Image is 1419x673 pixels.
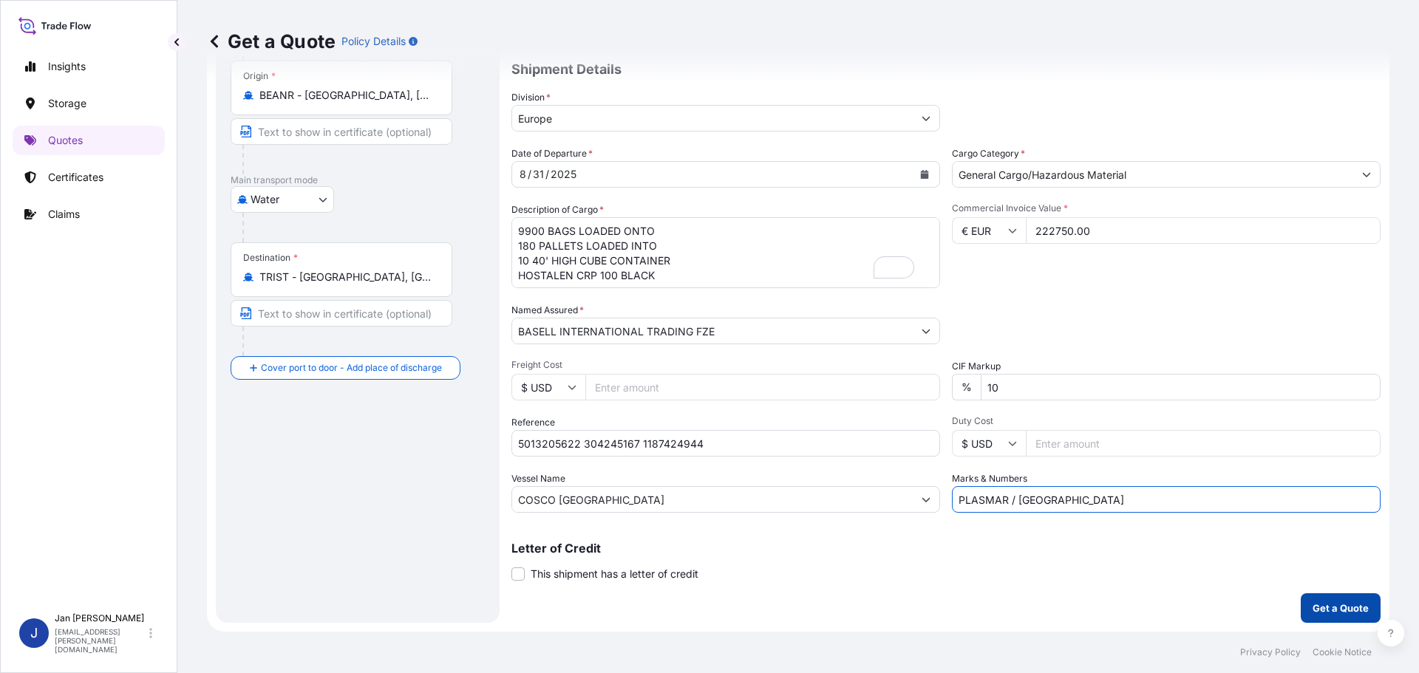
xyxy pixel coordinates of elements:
[913,486,939,513] button: Show suggestions
[531,165,545,183] div: day,
[545,165,549,183] div: /
[952,471,1027,486] label: Marks & Numbers
[952,202,1381,214] span: Commercial Invoice Value
[231,300,452,327] input: Text to appear on certificate
[511,359,940,371] span: Freight Cost
[1313,646,1372,658] a: Cookie Notice
[251,192,279,207] span: Water
[952,486,1381,513] input: Number1, number2,...
[13,199,165,229] a: Claims
[511,90,551,105] label: Division
[981,374,1381,400] input: Enter percentage
[511,471,565,486] label: Vessel Name
[913,105,939,131] button: Show suggestions
[511,303,584,318] label: Named Assured
[952,359,1001,374] label: CIF Markup
[48,96,86,111] p: Storage
[341,34,406,49] p: Policy Details
[512,486,913,513] input: Type to search vessel name or IMO
[259,270,434,284] input: Destination
[261,361,442,375] span: Cover port to door - Add place of discharge
[13,126,165,155] a: Quotes
[1026,430,1381,457] input: Enter amount
[231,118,452,145] input: Text to appear on certificate
[1301,593,1381,623] button: Get a Quote
[953,161,1353,188] input: Select a commodity type
[259,88,434,103] input: Origin
[48,59,86,74] p: Insights
[518,165,528,183] div: month,
[243,252,298,264] div: Destination
[231,186,334,213] button: Select transport
[231,356,460,380] button: Cover port to door - Add place of discharge
[13,89,165,118] a: Storage
[1353,161,1380,188] button: Show suggestions
[511,202,604,217] label: Description of Cargo
[30,626,38,640] span: J
[531,567,698,581] span: This shipment has a letter of credit
[1313,601,1369,615] p: Get a Quote
[511,146,593,161] span: Date of Departure
[952,415,1381,427] span: Duty Cost
[549,165,578,183] div: year,
[13,52,165,81] a: Insights
[13,163,165,192] a: Certificates
[511,217,940,288] textarea: To enrich screen reader interactions, please activate Accessibility in Grammarly extension settings
[511,430,940,457] input: Your internal reference
[511,415,555,430] label: Reference
[207,30,336,53] p: Get a Quote
[1240,646,1301,658] a: Privacy Policy
[913,163,936,186] button: Calendar
[511,542,1381,554] p: Letter of Credit
[48,133,83,148] p: Quotes
[1026,217,1381,244] input: Type amount
[913,318,939,344] button: Show suggestions
[231,174,485,186] p: Main transport mode
[48,170,103,185] p: Certificates
[55,627,146,654] p: [EMAIL_ADDRESS][PERSON_NAME][DOMAIN_NAME]
[512,318,913,344] input: Full name
[48,207,80,222] p: Claims
[952,374,981,400] div: %
[585,374,940,400] input: Enter amount
[528,165,531,183] div: /
[55,612,146,624] p: Jan [PERSON_NAME]
[952,146,1025,161] label: Cargo Category
[512,105,913,131] input: Type to search division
